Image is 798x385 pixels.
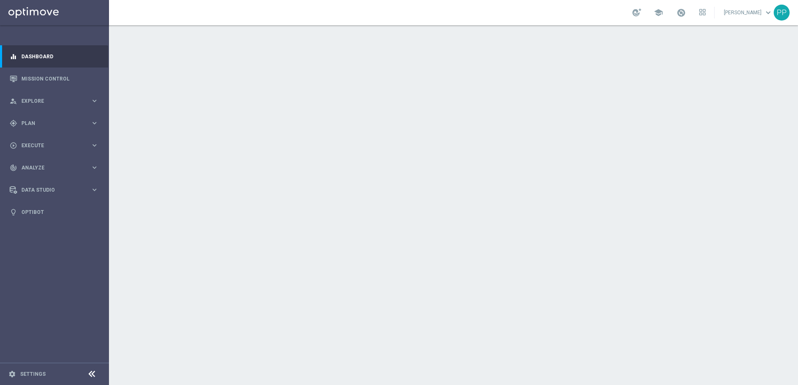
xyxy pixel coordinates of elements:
[9,209,99,216] button: lightbulb Optibot
[91,141,98,149] i: keyboard_arrow_right
[21,45,98,68] a: Dashboard
[764,8,773,17] span: keyboard_arrow_down
[8,370,16,378] i: settings
[21,143,91,148] span: Execute
[723,6,774,19] a: [PERSON_NAME]keyboard_arrow_down
[21,187,91,192] span: Data Studio
[10,97,91,105] div: Explore
[21,121,91,126] span: Plan
[10,97,17,105] i: person_search
[10,68,98,90] div: Mission Control
[9,53,99,60] button: equalizer Dashboard
[10,208,17,216] i: lightbulb
[774,5,790,21] div: PP
[10,164,91,172] div: Analyze
[21,68,98,90] a: Mission Control
[654,8,663,17] span: school
[10,120,91,127] div: Plan
[10,201,98,223] div: Optibot
[10,164,17,172] i: track_changes
[91,119,98,127] i: keyboard_arrow_right
[10,142,91,149] div: Execute
[21,165,91,170] span: Analyze
[20,372,46,377] a: Settings
[91,164,98,172] i: keyboard_arrow_right
[10,120,17,127] i: gps_fixed
[9,120,99,127] button: gps_fixed Plan keyboard_arrow_right
[21,99,91,104] span: Explore
[10,142,17,149] i: play_circle_outline
[91,186,98,194] i: keyboard_arrow_right
[10,53,17,60] i: equalizer
[91,97,98,105] i: keyboard_arrow_right
[9,75,99,82] button: Mission Control
[9,142,99,149] button: play_circle_outline Execute keyboard_arrow_right
[9,164,99,171] button: track_changes Analyze keyboard_arrow_right
[21,201,98,223] a: Optibot
[9,98,99,104] button: person_search Explore keyboard_arrow_right
[10,186,91,194] div: Data Studio
[9,187,99,193] button: Data Studio keyboard_arrow_right
[10,45,98,68] div: Dashboard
